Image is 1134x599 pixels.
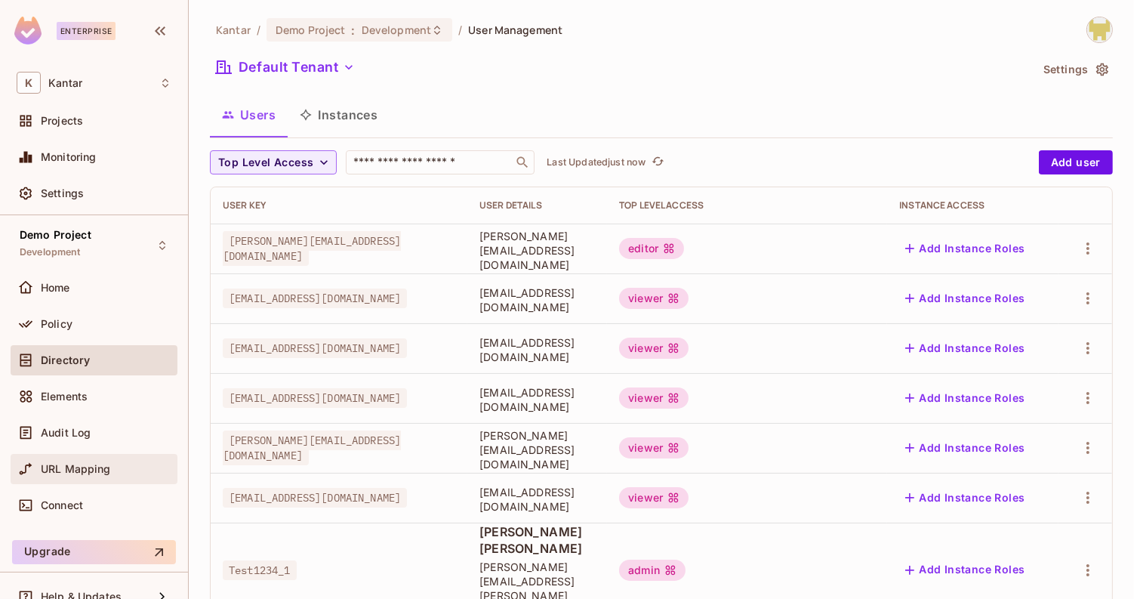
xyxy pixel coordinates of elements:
span: [EMAIL_ADDRESS][DOMAIN_NAME] [479,286,595,314]
div: Instance Access [899,199,1046,212]
span: Click to refresh data [646,153,667,171]
span: URL Mapping [41,463,111,475]
button: Users [210,96,288,134]
span: Demo Project [276,23,346,37]
p: Last Updated just now [547,156,646,168]
span: Test1234_1 [223,560,297,580]
div: admin [619,560,686,581]
div: viewer [619,387,689,409]
button: Add Instance Roles [899,336,1031,360]
span: [PERSON_NAME][EMAIL_ADDRESS][DOMAIN_NAME] [223,231,401,266]
div: Enterprise [57,22,116,40]
span: Settings [41,187,84,199]
span: Demo Project [20,229,91,241]
button: Top Level Access [210,150,337,174]
span: Workspace: Kantar [48,77,82,89]
span: [EMAIL_ADDRESS][DOMAIN_NAME] [479,485,595,514]
span: Monitoring [41,151,97,163]
button: Settings [1037,57,1113,82]
span: [EMAIL_ADDRESS][DOMAIN_NAME] [223,388,407,408]
span: [EMAIL_ADDRESS][DOMAIN_NAME] [479,385,595,414]
span: [EMAIL_ADDRESS][DOMAIN_NAME] [223,488,407,508]
span: [PERSON_NAME][EMAIL_ADDRESS][DOMAIN_NAME] [479,229,595,272]
span: [PERSON_NAME][EMAIL_ADDRESS][DOMAIN_NAME] [479,428,595,471]
div: viewer [619,487,689,508]
button: Instances [288,96,390,134]
li: / [257,23,260,37]
div: viewer [619,437,689,459]
span: Directory [41,354,90,366]
button: Add Instance Roles [899,386,1031,410]
button: Add Instance Roles [899,236,1031,261]
div: viewer [619,338,689,359]
button: Add Instance Roles [899,436,1031,460]
span: Projects [41,115,83,127]
button: Add user [1039,150,1113,174]
span: Connect [41,499,83,511]
span: Audit Log [41,427,91,439]
button: Add Instance Roles [899,486,1031,510]
span: Policy [41,318,72,330]
div: User Details [479,199,595,212]
span: the active workspace [216,23,251,37]
span: [PERSON_NAME] [PERSON_NAME] [479,523,595,557]
span: : [351,24,356,36]
img: Girishankar.VP@kantar.com [1087,17,1112,42]
span: Home [41,282,70,294]
button: Upgrade [12,540,176,564]
span: User Management [468,23,562,37]
div: editor [619,238,684,259]
span: [EMAIL_ADDRESS][DOMAIN_NAME] [223,338,407,358]
span: Elements [41,391,88,403]
div: User Key [223,199,455,212]
span: [EMAIL_ADDRESS][DOMAIN_NAME] [223,289,407,308]
span: Development [362,23,431,37]
span: refresh [652,155,664,170]
span: Top Level Access [218,153,313,172]
div: viewer [619,288,689,309]
span: K [17,72,41,94]
button: Add Instance Roles [899,558,1031,582]
div: Top Level Access [619,199,875,212]
span: [EMAIL_ADDRESS][DOMAIN_NAME] [479,335,595,364]
li: / [458,23,462,37]
img: SReyMgAAAABJRU5ErkJggg== [14,17,42,45]
button: refresh [649,153,667,171]
button: Add Instance Roles [899,286,1031,310]
span: Development [20,246,81,258]
span: [PERSON_NAME][EMAIL_ADDRESS][DOMAIN_NAME] [223,431,401,465]
button: Default Tenant [210,55,361,79]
